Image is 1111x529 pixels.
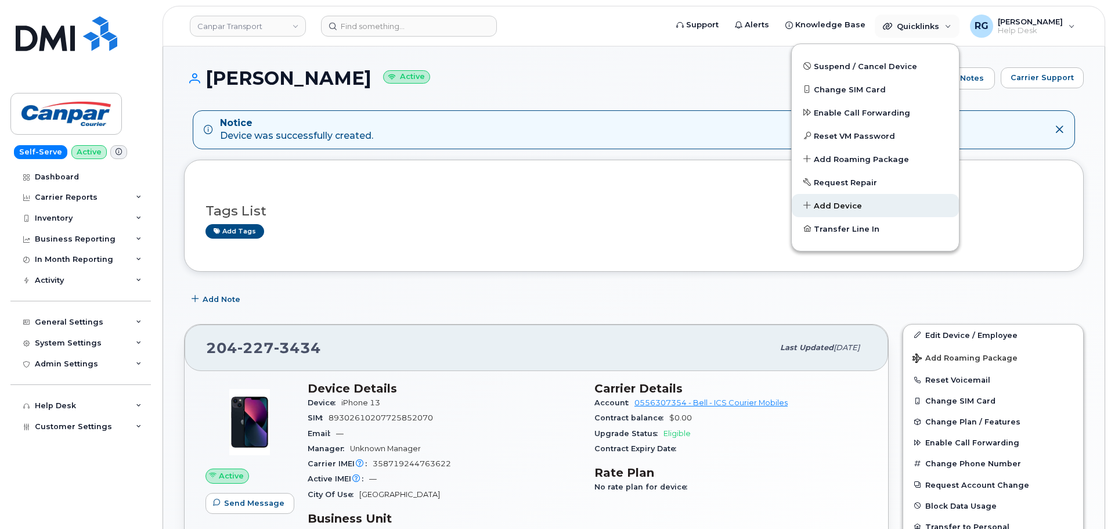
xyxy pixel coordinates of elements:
span: Change Plan / Features [925,418,1020,426]
button: Change SIM Card [903,390,1083,411]
button: Change Phone Number [903,453,1083,474]
span: Last updated [780,343,834,352]
span: 358719244763622 [373,459,451,468]
h3: Carrier Details [594,382,867,395]
span: Transfer Line In [814,224,879,235]
button: Enable Call Forwarding [903,432,1083,453]
span: Contract Expiry Date [594,444,682,453]
span: [GEOGRAPHIC_DATA] [359,490,440,499]
h3: Rate Plan [594,466,867,480]
span: Manager [308,444,350,453]
button: Add Note [184,289,250,310]
span: Upgrade Status [594,429,663,438]
span: SIM [308,413,329,422]
img: image20231002-3703462-1ig824h.jpeg [215,387,284,457]
span: Eligible [663,429,691,438]
span: 227 [237,339,274,357]
a: 0556307354 - Bell - ICS Courier Mobiles [634,398,788,407]
button: Send Message [205,493,294,514]
a: Add tags [205,224,264,239]
span: [DATE] [834,343,860,352]
button: Reset Voicemail [903,369,1083,390]
span: — [369,474,377,483]
strong: Notice [220,117,373,130]
h3: Tags List [205,204,1062,218]
button: Change Plan / Features [903,411,1083,432]
span: Account [594,398,634,407]
span: — [336,429,344,438]
span: Active IMEI [308,474,369,483]
span: Reset VM Password [814,131,895,142]
h1: [PERSON_NAME] [184,68,912,88]
span: City Of Use [308,490,359,499]
small: Active [383,70,430,84]
span: Enable Call Forwarding [814,107,910,119]
span: Request Repair [814,177,877,189]
span: 89302610207725852070 [329,413,433,422]
span: Send Message [224,498,284,509]
span: 3434 [274,339,321,357]
span: iPhone 13 [341,398,380,407]
span: No rate plan for device [594,483,693,491]
span: 204 [206,339,321,357]
span: Carrier IMEI [308,459,373,468]
button: Carrier Support [1001,67,1084,88]
span: $0.00 [669,413,692,422]
button: Add Roaming Package [903,346,1083,369]
h3: Business Unit [308,512,580,526]
span: Device [308,398,341,407]
h3: Device Details [308,382,580,395]
span: Add Note [203,294,240,305]
button: Block Data Usage [903,495,1083,516]
span: Suspend / Cancel Device [814,61,917,73]
span: Change SIM Card [814,84,886,96]
span: Contract balance [594,413,669,422]
span: Enable Call Forwarding [925,438,1019,447]
span: Unknown Manager [350,444,421,453]
a: Edit Device / Employee [903,325,1083,346]
div: Device was successfully created. [220,117,373,143]
span: Add Roaming Package [912,354,1018,365]
a: Add Device [792,194,959,217]
span: Add Roaming Package [814,154,909,165]
span: Carrier Support [1011,72,1074,83]
span: Email [308,429,336,438]
span: Active [219,470,244,481]
span: Add Device [814,200,862,212]
button: Request Account Change [903,474,1083,495]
